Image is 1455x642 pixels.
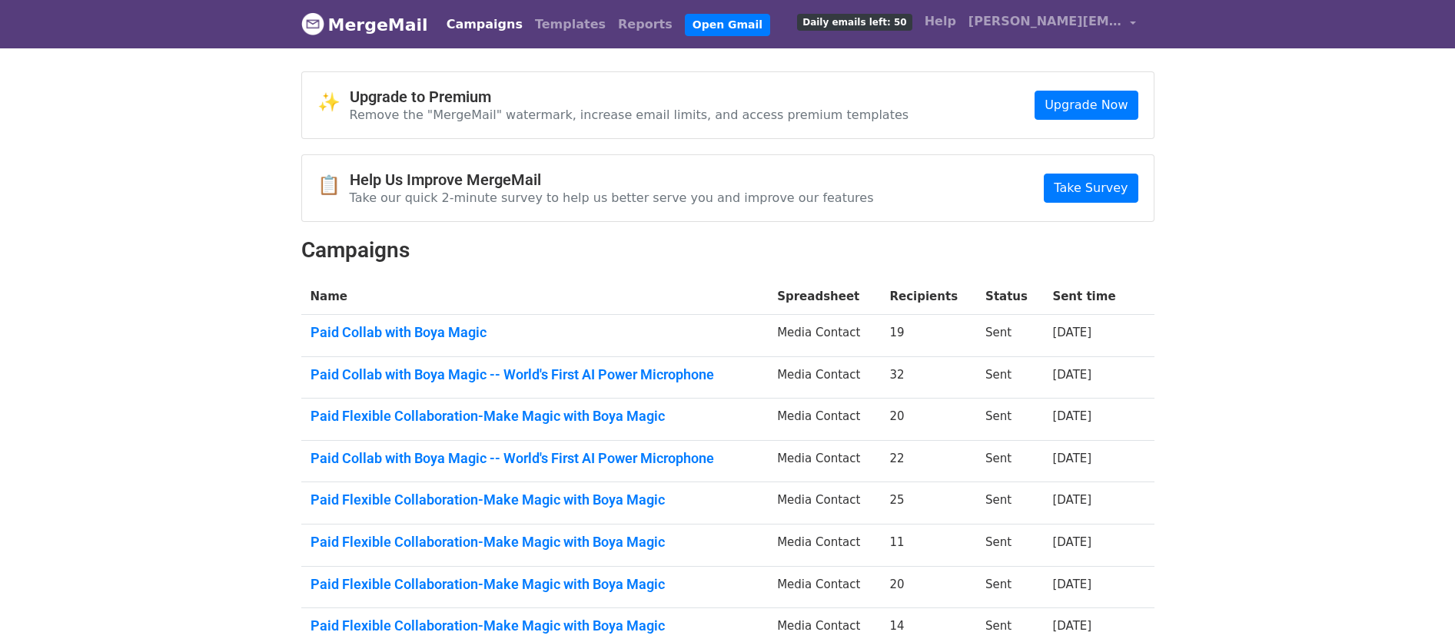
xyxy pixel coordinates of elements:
[880,399,976,441] td: 20
[1052,368,1091,382] a: [DATE]
[768,356,880,399] td: Media Contact
[880,279,976,315] th: Recipients
[968,12,1122,31] span: [PERSON_NAME][EMAIL_ADDRESS][DOMAIN_NAME]
[301,12,324,35] img: MergeMail logo
[976,315,1043,357] td: Sent
[1044,174,1138,203] a: Take Survey
[311,534,759,551] a: Paid Flexible Collaboration-Make Magic with Boya Magic
[301,8,428,41] a: MergeMail
[976,566,1043,608] td: Sent
[880,525,976,567] td: 11
[1052,619,1091,633] a: [DATE]
[797,14,912,31] span: Daily emails left: 50
[311,324,759,341] a: Paid Collab with Boya Magic
[311,576,759,593] a: Paid Flexible Collaboration-Make Magic with Boya Magic
[317,91,350,114] span: ✨
[962,6,1142,42] a: [PERSON_NAME][EMAIL_ADDRESS][DOMAIN_NAME]
[880,566,976,608] td: 20
[768,525,880,567] td: Media Contact
[350,190,874,206] p: Take our quick 2-minute survey to help us better serve you and improve our features
[685,14,770,36] a: Open Gmail
[311,450,759,467] a: Paid Collab with Boya Magic -- World's First AI Power Microphone
[350,170,874,189] h4: Help Us Improve MergeMail
[791,6,918,37] a: Daily emails left: 50
[1052,493,1091,507] a: [DATE]
[301,237,1154,263] h2: Campaigns
[311,408,759,425] a: Paid Flexible Collaboration-Make Magic with Boya Magic
[1052,452,1091,465] a: [DATE]
[976,525,1043,567] td: Sent
[1035,91,1138,120] a: Upgrade Now
[768,315,880,357] td: Media Contact
[1043,279,1134,315] th: Sent time
[612,9,679,40] a: Reports
[1052,577,1091,591] a: [DATE]
[880,482,976,525] td: 25
[976,482,1043,525] td: Sent
[768,279,880,315] th: Spreadsheet
[768,440,880,482] td: Media Contact
[311,491,759,508] a: Paid Flexible Collaboration-Make Magic with Boya Magic
[768,399,880,441] td: Media Contact
[1052,326,1091,339] a: [DATE]
[880,315,976,357] td: 19
[768,566,880,608] td: Media Contact
[919,6,962,37] a: Help
[768,482,880,525] td: Media Contact
[1052,535,1091,549] a: [DATE]
[976,399,1043,441] td: Sent
[317,174,350,197] span: 📋
[880,440,976,482] td: 22
[976,440,1043,482] td: Sent
[311,366,759,383] a: Paid Collab with Boya Magic -- World's First AI Power Microphone
[311,617,759,634] a: Paid Flexible Collaboration-Make Magic with Boya Magic
[350,107,909,123] p: Remove the "MergeMail" watermark, increase email limits, and access premium templates
[1052,409,1091,423] a: [DATE]
[529,9,612,40] a: Templates
[301,279,769,315] th: Name
[880,356,976,399] td: 32
[976,279,1043,315] th: Status
[440,9,529,40] a: Campaigns
[350,88,909,106] h4: Upgrade to Premium
[976,356,1043,399] td: Sent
